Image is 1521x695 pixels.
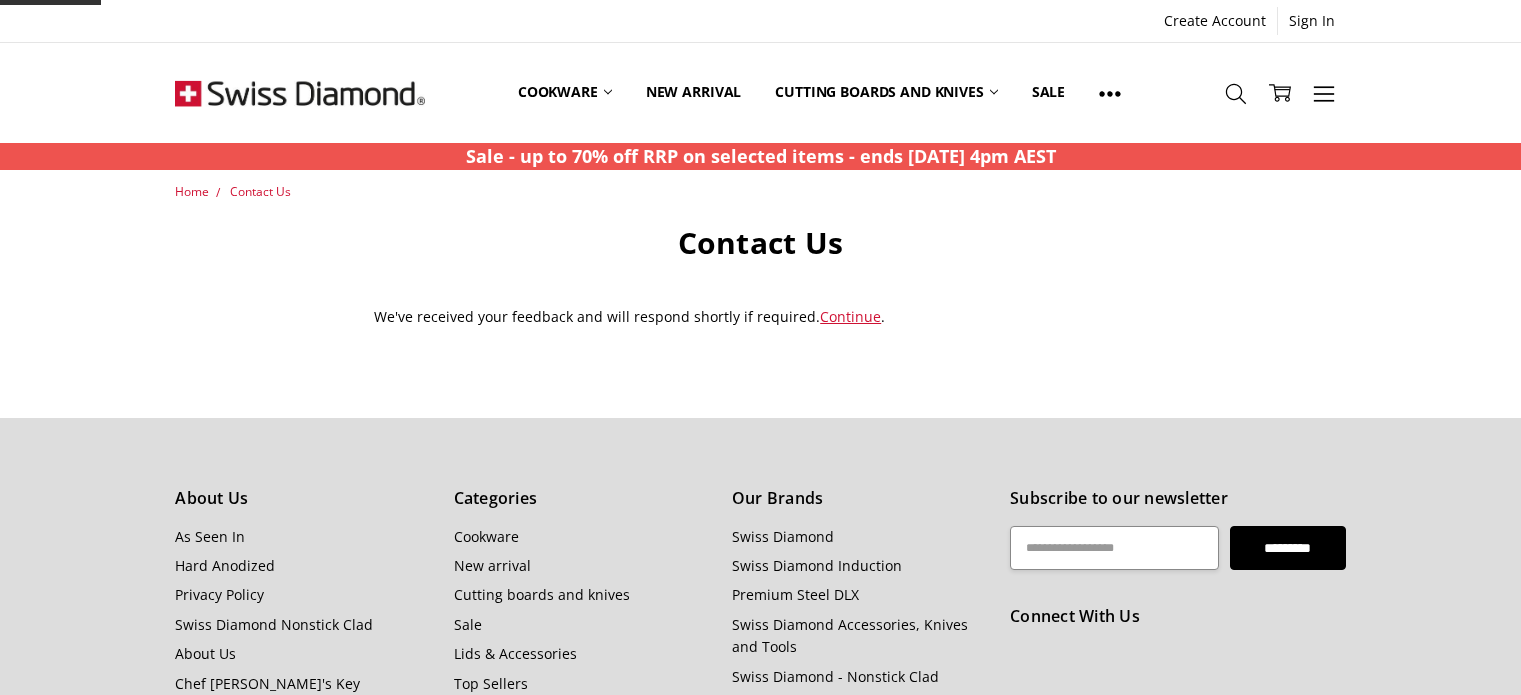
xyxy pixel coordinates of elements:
[374,306,1147,328] div: We've received your feedback and will respond shortly if required. .
[466,144,1056,168] strong: Sale - up to 70% off RRP on selected items - ends [DATE] 4pm AEST
[1153,7,1277,35] a: Create Account
[175,486,431,512] h5: About Us
[175,615,373,634] a: Swiss Diamond Nonstick Clad
[175,585,264,604] a: Privacy Policy
[1010,486,1345,512] h5: Subscribe to our newsletter
[501,48,629,137] a: Cookware
[1010,604,1345,630] h5: Connect With Us
[732,556,902,575] a: Swiss Diamond Induction
[732,486,988,512] h5: Our Brands
[454,556,531,575] a: New arrival
[732,585,859,604] a: Premium Steel DLX
[732,667,939,686] a: Swiss Diamond - Nonstick Clad
[732,615,968,656] a: Swiss Diamond Accessories, Knives and Tools
[732,527,834,546] a: Swiss Diamond
[758,48,1015,137] a: Cutting boards and knives
[820,307,881,326] a: Continue
[454,585,630,604] a: Cutting boards and knives
[175,527,245,546] a: As Seen In
[230,183,291,200] a: Contact Us
[454,644,577,663] a: Lids & Accessories
[175,183,209,200] a: Home
[175,43,425,143] img: Free Shipping On Every Order
[1278,7,1346,35] a: Sign In
[1082,48,1138,138] a: Show All
[629,48,758,137] a: New arrival
[1015,48,1082,137] a: Sale
[454,674,528,693] a: Top Sellers
[454,527,519,546] a: Cookware
[454,615,482,634] a: Sale
[175,556,275,575] a: Hard Anodized
[454,486,710,512] h5: Categories
[374,224,1147,262] h1: Contact Us
[175,644,236,663] a: About Us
